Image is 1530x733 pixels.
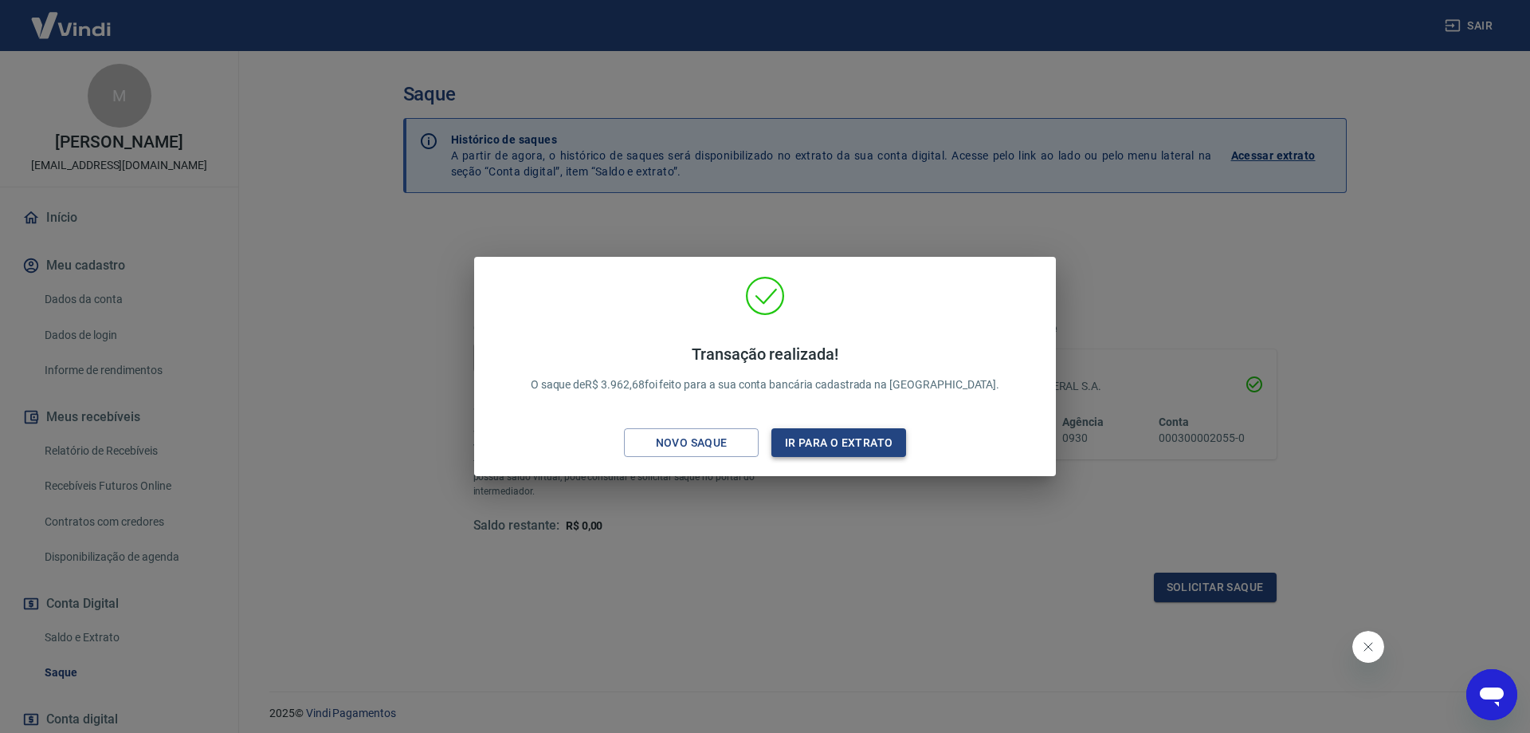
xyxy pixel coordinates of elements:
button: Novo saque [624,428,759,458]
button: Ir para o extrato [771,428,906,458]
iframe: Fechar mensagem [1352,631,1384,663]
h4: Transação realizada! [531,345,1000,364]
div: Novo saque [637,433,747,453]
p: O saque de R$ 3.962,68 foi feito para a sua conta bancária cadastrada na [GEOGRAPHIC_DATA]. [531,345,1000,393]
span: Olá! Precisa de ajuda? [10,11,134,24]
iframe: Botão para abrir a janela de mensagens [1466,669,1517,720]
